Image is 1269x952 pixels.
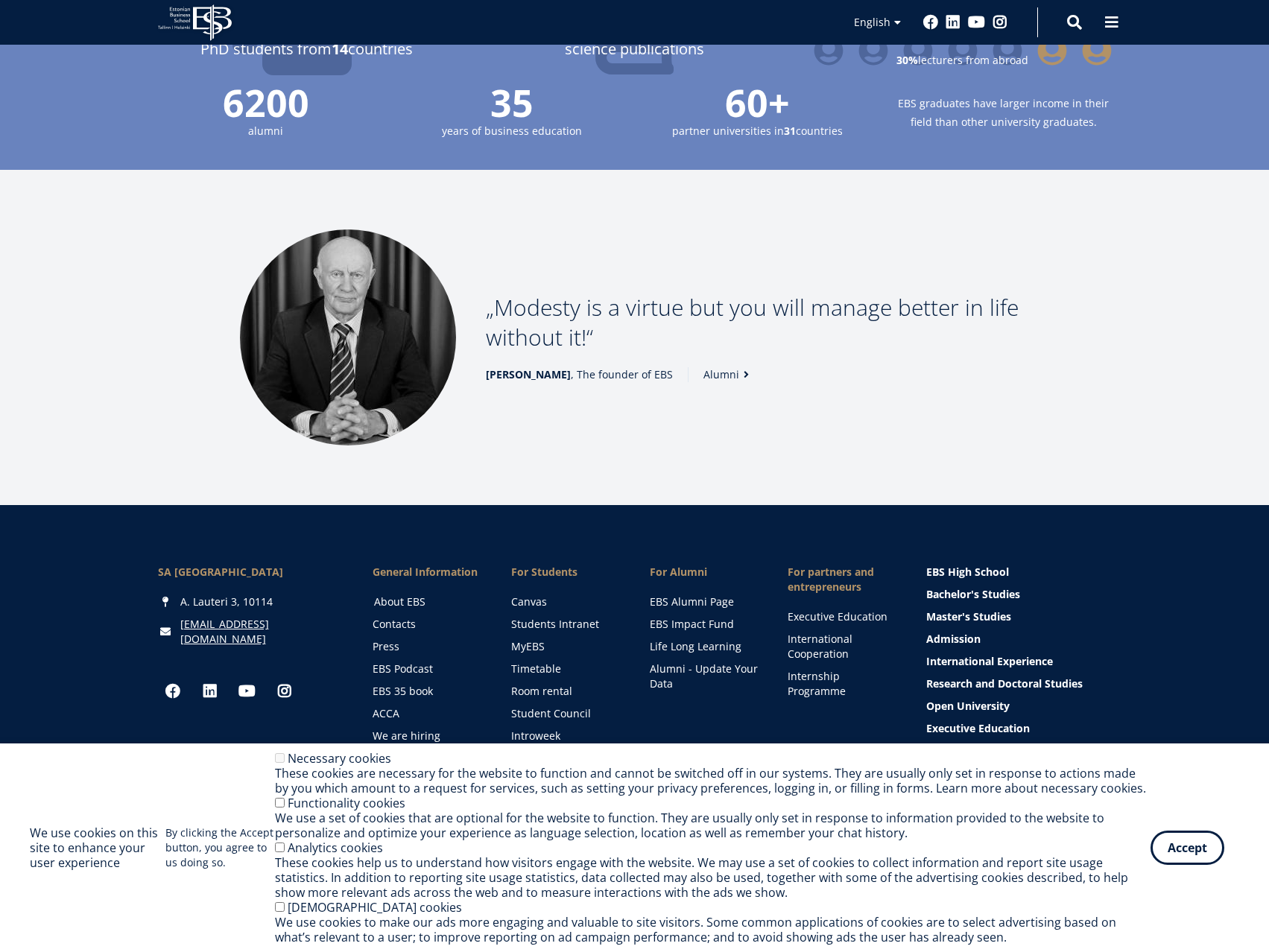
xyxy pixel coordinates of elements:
a: Life Long Learning [650,639,759,654]
span: For partners and entrepreneurs [788,565,896,594]
small: alumni [158,121,374,140]
a: Research and Doctoral Studies [926,676,1112,691]
a: Linkedin [195,676,225,706]
strong: [PERSON_NAME] [486,367,571,381]
a: International Cooperation [788,632,896,661]
small: years of business education [404,121,620,140]
a: EBS Alumni Page [650,594,759,609]
a: For Students [511,565,620,580]
a: EBS Podcast [373,661,481,676]
img: Madis Habakuk [240,229,456,445]
a: Open University [926,699,1112,714]
strong: 14 [332,39,348,59]
a: ACCA [373,706,481,721]
button: Accept [1151,831,1224,865]
a: Youtube [968,15,985,30]
label: Functionality cookies [288,795,405,811]
a: Bachelor's Studies [926,587,1112,602]
h2: We use cookies on this site to enhance your user experience [30,825,165,870]
a: Contacts [373,617,481,632]
span: , The founder of EBS [486,367,673,382]
a: Executive Education [926,721,1112,736]
a: [EMAIL_ADDRESS][DOMAIN_NAME] [180,617,344,647]
a: Master's Studies [926,609,1112,624]
a: Canvas [511,594,620,609]
div: SA [GEOGRAPHIC_DATA] [158,565,344,580]
strong: 30% [896,53,918,67]
a: Internship Programme [788,669,896,699]
a: Student Council [511,706,620,721]
div: These cookies are necessary for the website to function and cannot be switched off in our systems... [275,766,1151,796]
span: PhD students from countries [158,38,456,60]
small: EBS graduates have larger income in their field than other university graduates. [896,94,1112,131]
div: We use a set of cookies that are optional for the website to function. They are usually only set ... [275,810,1151,840]
a: International Experience [926,654,1112,669]
label: Necessary cookies [288,750,391,767]
a: Alumni [703,367,754,382]
a: About EBS [374,594,483,609]
a: Students Intranet [511,617,620,632]
a: Room rental [511,684,620,699]
span: For Alumni [650,565,759,580]
span: 6200 [158,84,374,121]
div: A. Lauteri 3, 10114 [158,594,344,609]
a: Timetable [511,661,620,676]
strong: 31 [784,124,796,138]
span: 35 [404,84,620,121]
a: Instagram [993,15,1007,30]
a: Executive Education [788,609,896,624]
label: Analytics cookies [288,840,383,856]
small: lecturers from abroad [814,51,1112,69]
span: science publications [486,38,784,60]
label: [DEMOGRAPHIC_DATA] cookies [288,899,462,915]
a: Facebook [923,15,938,30]
a: Admission [926,632,1112,647]
a: MyEBS [511,639,620,654]
a: Instagram [270,676,300,706]
small: partner universities in countries [650,121,866,140]
a: Alumni - Update Your Data [650,661,759,691]
div: These cookies help us to understand how visitors engage with the website. We may use a set of coo... [275,855,1151,900]
a: We are hiring [373,729,481,743]
a: EBS 35 book [373,684,481,699]
a: Press [373,639,481,654]
a: Introweek [511,729,620,743]
p: By clicking the Accept button, you agree to us doing so. [165,825,275,870]
a: EBS Impact Fund [650,617,759,632]
span: 60+ [650,84,866,121]
a: Linkedin [946,15,961,30]
span: General Information [373,565,481,580]
a: Facebook [158,676,188,706]
a: EBS High School [926,565,1112,580]
a: Youtube [232,676,262,706]
div: We use cookies to make our ads more engaging and valuable to site visitors. Some common applicati... [275,915,1151,945]
p: Modesty is a virtue but you will manage better in life without it! [486,293,1030,352]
